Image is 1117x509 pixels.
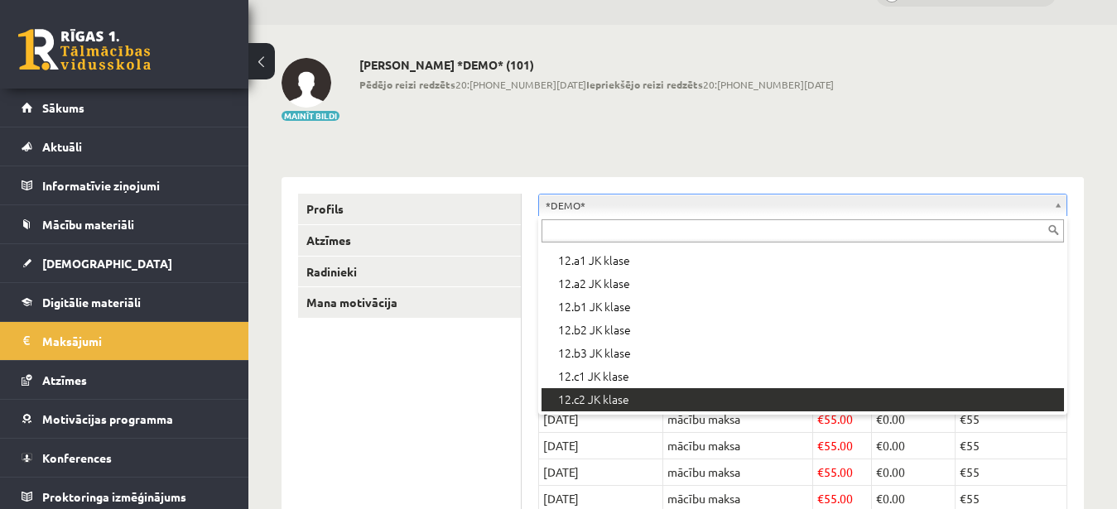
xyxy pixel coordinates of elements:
[542,272,1064,295] div: 12.a2 JK klase
[542,365,1064,388] div: 12.c1 JK klase
[542,388,1064,411] div: 12.c2 JK klase
[542,342,1064,365] div: 12.b3 JK klase
[542,319,1064,342] div: 12.b2 JK klase
[542,249,1064,272] div: 12.a1 JK klase
[542,295,1064,319] div: 12.b1 JK klase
